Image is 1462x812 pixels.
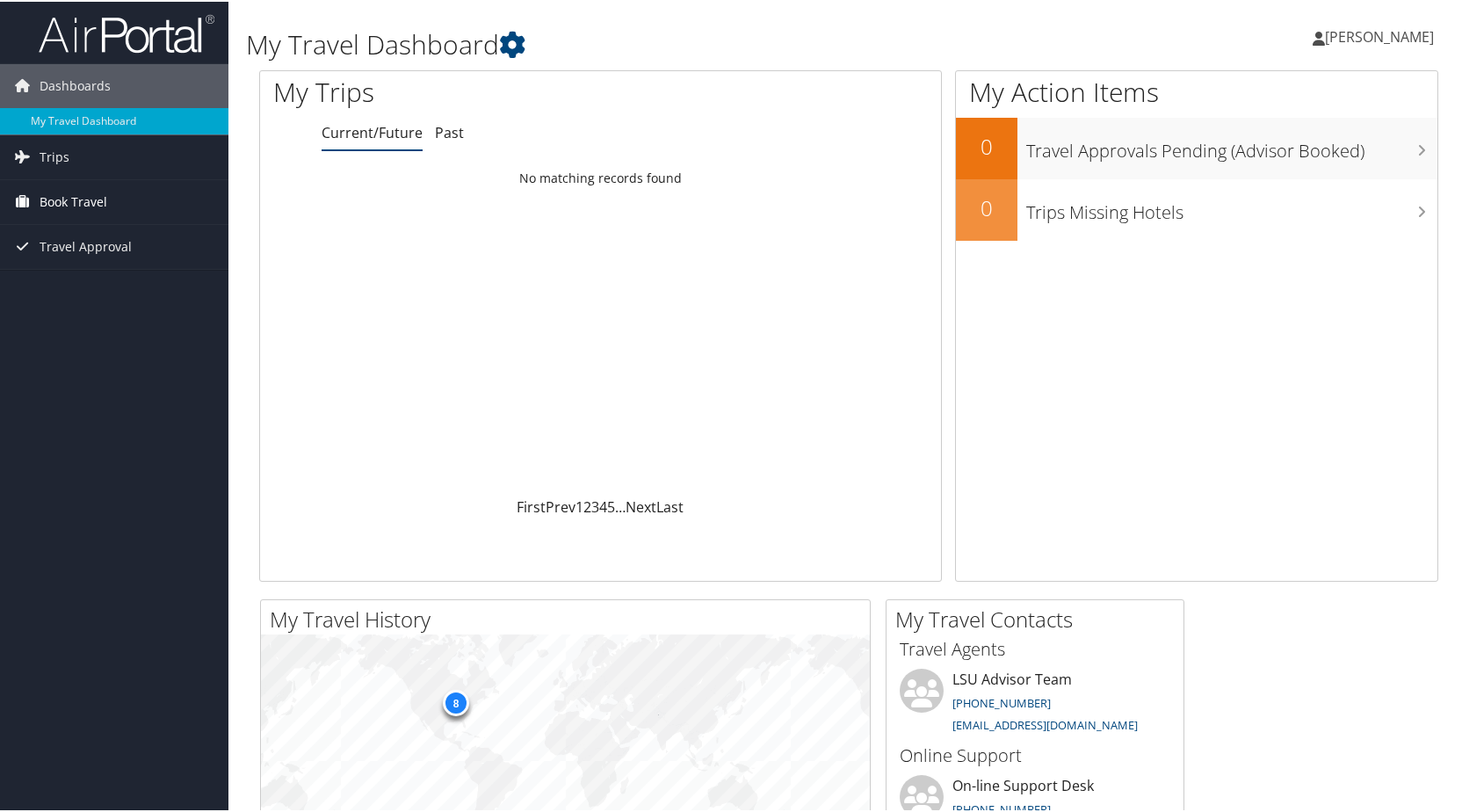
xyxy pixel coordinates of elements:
[895,603,1183,633] h2: My Travel Contacts
[260,161,941,192] td: No matching records found
[322,121,423,141] a: Current/Future
[39,11,214,53] img: airportal-logo.png
[656,496,684,515] a: Last
[1026,190,1437,223] h3: Trips Missing Hotels
[273,72,644,109] h1: My Trips
[435,121,464,141] a: Past
[1026,128,1437,162] h3: Travel Approvals Pending (Advisor Booked)
[956,192,1017,221] h2: 0
[900,742,1170,766] h3: Online Support
[40,134,69,178] span: Trips
[40,62,111,106] span: Dashboards
[615,496,626,515] span: …
[952,715,1138,731] a: [EMAIL_ADDRESS][DOMAIN_NAME]
[546,496,575,515] a: Prev
[591,496,599,515] a: 3
[40,178,107,222] span: Book Travel
[956,178,1437,239] a: 0Trips Missing Hotels
[891,667,1179,739] li: LSU Advisor Team
[626,496,656,515] a: Next
[952,693,1051,709] a: [PHONE_NUMBER]
[956,130,1017,160] h2: 0
[1325,25,1434,45] span: [PERSON_NAME]
[517,496,546,515] a: First
[956,116,1437,178] a: 0Travel Approvals Pending (Advisor Booked)
[599,496,607,515] a: 4
[900,635,1170,660] h3: Travel Agents
[246,25,1050,62] h1: My Travel Dashboard
[607,496,615,515] a: 5
[575,496,583,515] a: 1
[956,72,1437,109] h1: My Action Items
[1313,9,1451,62] a: [PERSON_NAME]
[583,496,591,515] a: 2
[40,223,132,267] span: Travel Approval
[443,688,469,714] div: 8
[270,603,870,633] h2: My Travel History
